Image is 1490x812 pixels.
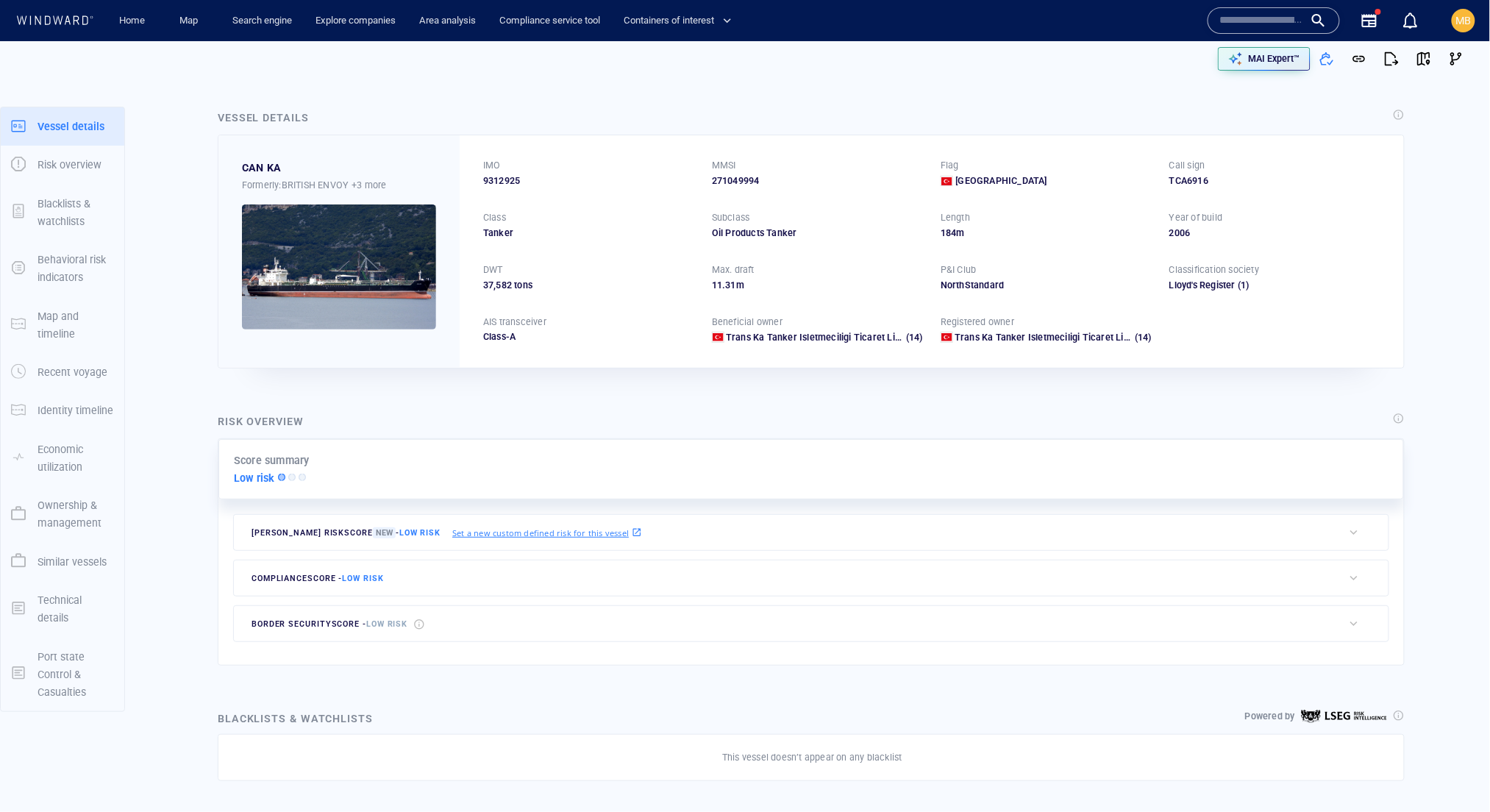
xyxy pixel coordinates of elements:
span: border security score - [252,619,407,629]
button: Recent voyage [1,353,124,391]
p: Blacklists & watchlists [38,195,114,231]
p: Ownership & management [38,496,114,533]
p: Max. draft [712,263,755,277]
div: Toggle vessel historical path [1102,53,1124,75]
p: This vessel doesn’t appear on any blacklist [722,751,902,764]
button: View on map [1408,43,1440,75]
div: 37,582 tons [483,279,694,292]
span: New [373,527,396,538]
span: Low risk [342,574,383,583]
p: Map and timeline [38,307,114,343]
span: 9312925 [483,174,520,188]
div: 2006 [1169,227,1380,240]
p: MAI Expert™ [1249,52,1300,65]
span: Trans Ka Tanker Isletmeciligi Ticaret Limited Sirketi [726,332,950,343]
button: MB [1449,6,1478,35]
button: 7 days[DATE]-[DATE] [204,371,341,397]
div: Blacklists & watchlists [215,707,376,730]
a: Economic utilization [1,450,124,464]
a: Behavioral risk indicators [1,261,124,275]
div: tooltips.createAOI [1124,53,1149,75]
p: Vessel details [38,118,104,135]
p: Low risk [234,469,275,487]
span: Low risk [399,528,441,538]
button: MAI Expert™ [1218,47,1311,71]
button: Export report [1375,43,1408,75]
button: Home [109,8,156,34]
div: Oil Products Tanker [712,227,923,240]
p: DWT [483,263,503,277]
p: Risk overview [38,156,101,174]
p: Year of build [1169,211,1223,224]
span: m [957,227,965,238]
a: Trans Ka Tanker Isletmeciligi Ticaret Limited Sirketi (14) [726,331,923,344]
button: Ownership & management [1,486,124,543]
a: Trans Ka Tanker Isletmeciligi Ticaret Limited Sirketi (14) [955,331,1152,344]
span: CAN KA [242,159,281,177]
button: Map and timeline [1,297,124,354]
p: Set a new custom defined risk for this vessel [452,527,629,539]
button: Vessel details [1,107,124,146]
span: Class-A [483,331,516,342]
button: Similar vessels [1,543,124,581]
button: Add to vessel list [1311,43,1343,75]
div: Lloyd's Register [1169,279,1236,292]
p: Length [941,211,970,224]
div: NorthStandard [941,279,1152,292]
p: Classification society [1169,263,1259,277]
span: (1) [1236,279,1380,292]
button: Risk overview [1,146,124,184]
div: Risk overview [218,413,304,430]
a: Ownership & management [1,507,124,521]
span: m [736,279,744,291]
p: Flag [941,159,959,172]
a: Mapbox logo [202,435,218,452]
a: Technical details [1,601,124,615]
p: IMO [483,159,501,172]
p: Technical details [38,591,114,627]
p: Subclass [712,211,750,224]
span: Containers of interest [624,13,732,29]
button: Blacklists & watchlists [1,185,124,241]
div: Lloyd's Register [1169,279,1380,292]
p: P&I Club [941,263,977,277]
p: Recent voyage [38,363,107,381]
p: Behavioral risk indicators [38,251,114,287]
span: Low risk [366,619,407,629]
a: Search engine [227,8,298,34]
p: Similar vessels [38,553,107,571]
a: Map [174,8,209,34]
a: Blacklists & watchlists [1,204,124,218]
div: 271049994 [712,174,923,188]
span: (14) [1133,331,1152,344]
div: Focus on vessel path [1080,53,1102,75]
a: Area analysis [413,8,482,34]
span: 11 [712,279,722,291]
span: 184 [941,227,957,238]
button: Technical details [1,581,124,638]
p: Registered owner [941,316,1014,329]
p: AIS transceiver [483,316,546,329]
p: Port state Control & Casualties [38,648,114,702]
span: 7 days [216,378,244,389]
a: Explore companies [310,8,402,34]
a: Compliance service tool [493,8,606,34]
span: 31 [726,279,736,291]
a: Similar vessels [1,554,124,568]
span: compliance score - [252,574,384,583]
button: Containers of interest [618,8,744,34]
div: TCA6916 [1169,174,1380,188]
a: Set a new custom defined risk for this vessel [452,524,642,541]
button: Visual Link Analysis [1440,43,1472,75]
button: Export vessel information [1044,53,1080,75]
a: Recent voyage [1,365,124,379]
div: Formerly: BRITISH ENVOY [242,177,436,193]
div: Notification center [1402,12,1419,29]
span: . [722,279,725,291]
button: Behavioral risk indicators [1,241,124,297]
img: 5905c34ad548704c81b04507_0 [242,204,436,330]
